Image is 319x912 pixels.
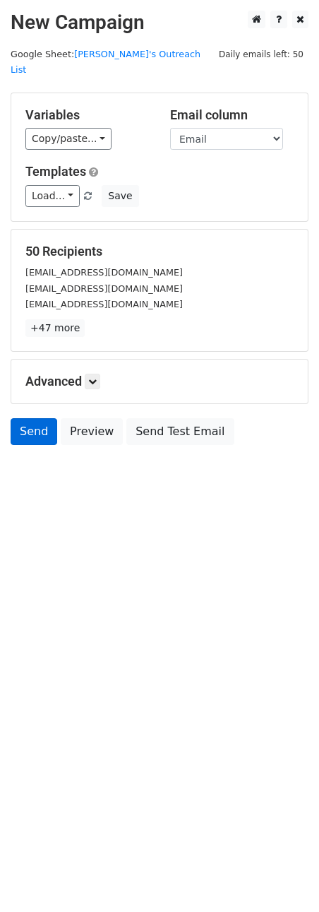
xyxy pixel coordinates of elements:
a: +47 more [25,319,85,337]
a: Daily emails left: 50 [214,49,308,59]
a: Send [11,418,57,445]
a: [PERSON_NAME]'s Outreach List [11,49,200,76]
small: [EMAIL_ADDRESS][DOMAIN_NAME] [25,283,183,294]
h5: Advanced [25,374,294,389]
iframe: Chat Widget [248,844,319,912]
h2: New Campaign [11,11,308,35]
a: Send Test Email [126,418,234,445]
small: Google Sheet: [11,49,200,76]
a: Templates [25,164,86,179]
button: Save [102,185,138,207]
a: Load... [25,185,80,207]
span: Daily emails left: 50 [214,47,308,62]
a: Copy/paste... [25,128,112,150]
h5: Email column [170,107,294,123]
small: [EMAIL_ADDRESS][DOMAIN_NAME] [25,299,183,309]
h5: 50 Recipients [25,244,294,259]
h5: Variables [25,107,149,123]
a: Preview [61,418,123,445]
small: [EMAIL_ADDRESS][DOMAIN_NAME] [25,267,183,278]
